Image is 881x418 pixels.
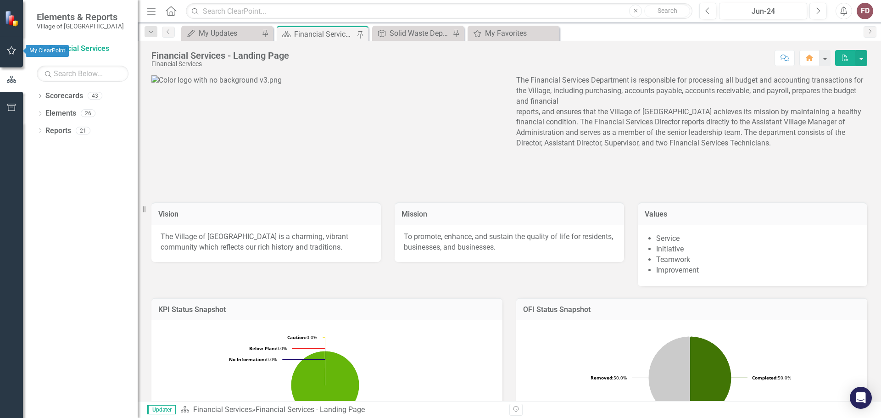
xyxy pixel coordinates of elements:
h3: Vision [158,210,374,218]
img: ClearPoint Strategy [5,10,21,26]
div: My Favorites [485,28,557,39]
li: Service [656,234,858,244]
button: Search [644,5,690,17]
div: My Updates [199,28,259,39]
div: 21 [76,127,90,134]
h3: KPI Status Snapshot [158,306,496,314]
li: Improvement [656,265,858,276]
h3: Mission [401,210,617,218]
div: » [180,405,502,415]
a: Reports [45,126,71,136]
tspan: Below Plan: [249,345,276,351]
text: 50.0% [752,374,791,381]
small: Village of [GEOGRAPHIC_DATA] [37,22,124,30]
p: To promote, enhance, and sustain the quality of life for residents, businesses, and businesses. [404,232,615,253]
a: Financial Services [37,44,128,54]
span: Updater [147,405,176,414]
h3: OFI Status Snapshot [523,306,860,314]
div: Financial Services - Landing Page [256,405,365,414]
a: Financial Services [193,405,252,414]
p: The Financial Services Department is responsible for processing all budget and accounting transac... [516,75,867,150]
div: Financial Services - Landing Page [151,50,289,61]
tspan: Completed: [752,374,778,381]
text: 0.0% [249,345,287,351]
div: My ClearPoint [26,45,69,57]
tspan: Caution: [287,334,307,340]
div: Solid Waste Department Score [390,28,450,39]
span: Elements & Reports [37,11,124,22]
a: My Updates [184,28,259,39]
div: Financial Services [151,61,289,67]
tspan: Removed: [591,374,613,381]
text: 0.0% [287,334,317,340]
input: Search Below... [37,66,128,82]
div: Jun-24 [722,6,804,17]
text: 50.0% [591,374,627,381]
text: 0.0% [229,356,277,362]
a: Elements [45,108,76,119]
div: 43 [88,92,102,100]
div: 26 [81,110,95,117]
h3: Values [645,210,860,218]
button: Jun-24 [719,3,807,19]
a: Scorecards [45,91,83,101]
img: Color logo with no background v3.png [151,75,282,86]
tspan: No Information: [229,356,266,362]
div: Financial Services - Landing Page [294,28,355,40]
div: Open Intercom Messenger [850,387,872,409]
span: Search [658,7,677,14]
button: FD [857,3,873,19]
li: Teamwork [656,255,858,265]
input: Search ClearPoint... [186,3,692,19]
a: My Favorites [470,28,557,39]
a: Solid Waste Department Score [374,28,450,39]
p: The Village of [GEOGRAPHIC_DATA] is a charming, vibrant community which reflects our rich history... [161,232,372,253]
li: Initiative [656,244,858,255]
